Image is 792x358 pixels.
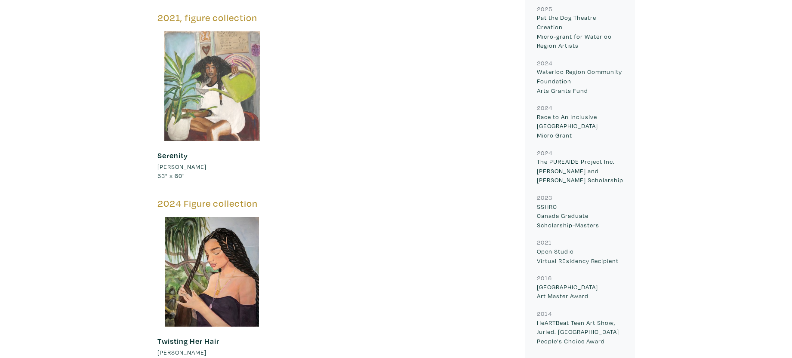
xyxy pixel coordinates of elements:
[157,162,267,171] a: [PERSON_NAME]
[157,162,206,171] li: [PERSON_NAME]
[157,336,219,346] a: Twisting Her Hair
[537,59,552,67] small: 2024
[537,247,623,265] p: Open Studio Virtual REsidency Recipient
[537,112,623,140] p: Race to An Inclusive [GEOGRAPHIC_DATA] Micro Grant
[537,193,552,202] small: 2023
[537,318,623,346] p: HeARTBeat Teen Art Show, Juried. [GEOGRAPHIC_DATA] People's Choice Award
[537,274,552,282] small: 2016
[157,348,267,357] a: [PERSON_NAME]
[537,5,552,13] small: 2025
[157,198,512,209] h5: 2024 Figure collection
[157,348,206,357] li: [PERSON_NAME]
[537,13,623,50] p: Pat the Dog Theatre Creation Micro-grant for Waterloo Region Artists
[537,238,552,246] small: 2021
[157,12,512,24] h5: 2021, figure collection
[537,282,623,301] p: [GEOGRAPHIC_DATA] Art Master Award
[537,202,623,230] p: SSHRC Canada Graduate Scholarship-Masters
[537,104,552,112] small: 2024
[537,157,623,185] p: The PUREAIDE Project Inc. [PERSON_NAME] and [PERSON_NAME] Scholarship
[537,67,623,95] p: Waterloo Region Community Foundation Arts Grants Fund
[157,150,188,160] a: Serenity
[537,149,552,157] small: 2024
[157,171,185,180] span: 53" x 60"
[537,309,552,318] small: 2014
